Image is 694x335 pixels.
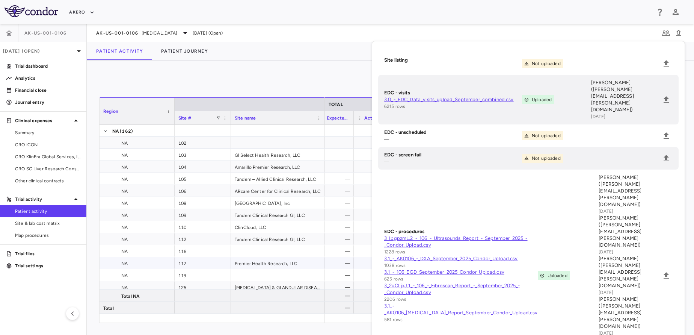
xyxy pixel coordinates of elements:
div: — [323,245,350,257]
span: NA [121,233,128,246]
span: Uploaded [532,96,552,103]
span: Total NA [121,290,140,302]
div: [MEDICAL_DATA] & GLANDULAR DISEASE CLINIC, P.A [231,281,325,293]
span: 581 rows [384,317,403,322]
a: 3_IbgpzmL.2_-_106_-_Ultrasounds_Report_-_September_2025_-_Condor_Upload.csv [384,235,538,249]
span: — [384,136,389,142]
div: 1 [361,281,388,293]
span: Not uploaded [532,132,561,139]
span: NA [121,246,128,258]
a: 3.1_-_106_EGD_September_2025_Condor_Upload.csv [384,269,538,276]
div: 38 [361,245,388,257]
button: Akero [69,6,94,18]
span: NA [121,282,128,294]
p: Analytics [15,75,80,82]
a: 3.1_-_AK0106_[MEDICAL_DATA]_Report_September_Condor_Upload.csv [384,303,538,316]
div: 106 [175,185,231,197]
span: — [384,159,389,164]
span: [DATE] [599,290,613,295]
div: — [323,221,350,233]
span: [MEDICAL_DATA] [142,30,178,36]
div: 116 [175,245,231,257]
span: NA [121,197,128,209]
span: 625 rows [384,276,403,282]
div: 103 [175,149,231,161]
div: — [323,185,350,197]
span: NA [121,173,128,185]
span: Upload [660,269,673,282]
div: 2 [361,221,388,233]
p: Financial close [15,87,80,94]
div: — [323,269,350,281]
div: [GEOGRAPHIC_DATA], Inc. [231,197,325,209]
div: — [323,173,350,185]
div: 1 [361,161,388,173]
span: [DATE] [599,249,613,255]
div: — [323,137,350,149]
span: NA [121,137,128,149]
button: Patient Journey [152,42,217,60]
span: NA [121,161,128,173]
span: NA [121,149,128,161]
div: — [323,233,350,245]
span: Uploaded [548,272,567,279]
div: Premier Health Research, LLC [231,257,325,269]
div: 125 [175,281,231,293]
div: — [323,290,350,302]
span: Site # [178,115,191,121]
span: NA [121,221,128,233]
div: ARcare Center for Clinical Research, LLC [231,185,325,197]
span: AK-US-001-0106 [24,30,67,36]
span: Not uploaded [532,60,561,67]
span: 6215 rows [384,104,405,109]
p: [PERSON_NAME] ([PERSON_NAME][EMAIL_ADDRESS][PERSON_NAME][DOMAIN_NAME]) [599,215,660,249]
span: 1038 rows [384,263,406,268]
h6: EDC - screen fail [384,152,522,158]
div: 8 [361,257,388,269]
p: Journal entry [15,99,80,106]
span: Actual visits [364,115,388,121]
span: NA [121,270,128,282]
div: 112 [175,233,231,245]
div: 44 [361,149,388,161]
span: [DATE] [591,114,606,119]
p: [PERSON_NAME] ([PERSON_NAME][EMAIL_ADDRESS][PERSON_NAME][DOMAIN_NAME]) [599,255,660,289]
span: Upload [660,57,673,70]
div: Tandem Clinical Research GI, LLC [231,233,325,245]
img: logo-full-BYUhSk78.svg [5,5,58,17]
span: Upload [660,93,673,106]
h6: Site listing [384,57,522,64]
a: 3.1_-_AK0106_-_DXA_September_2025_Condor_Upload.csv [384,255,538,262]
div: 104 [175,161,231,173]
span: Not uploaded [532,155,561,162]
span: AK-US-001-0106 [96,30,139,36]
div: — [323,149,350,161]
div: 48 [361,173,388,185]
div: — [323,302,350,314]
div: 20 [361,185,388,197]
span: [DATE] (Open) [193,30,223,36]
span: [DATE] [599,209,613,214]
span: Region [103,109,118,114]
span: NA [121,209,128,221]
div: 110 [175,221,231,233]
div: — [323,209,350,221]
span: Site name [235,115,256,121]
h6: EDC - unscheduled [384,129,522,136]
div: 32 [361,209,388,221]
div: 1 [361,269,388,281]
div: 117 [175,257,231,269]
span: Patient activity [15,208,80,215]
p: [PERSON_NAME] ([PERSON_NAME][EMAIL_ADDRESS][PERSON_NAME][DOMAIN_NAME]) [599,296,660,330]
p: Trial settings [15,262,80,269]
span: 2206 rows [384,297,406,302]
span: TOTAL [329,102,343,107]
p: Trial activity [15,196,71,203]
div: — [323,161,350,173]
span: NA [121,258,128,270]
span: — [384,64,389,70]
p: [DATE] (Open) [3,48,74,55]
div: Amarillo Premier Research, LLC [231,161,325,173]
span: 1228 rows [384,249,405,255]
div: 102 [175,137,231,149]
